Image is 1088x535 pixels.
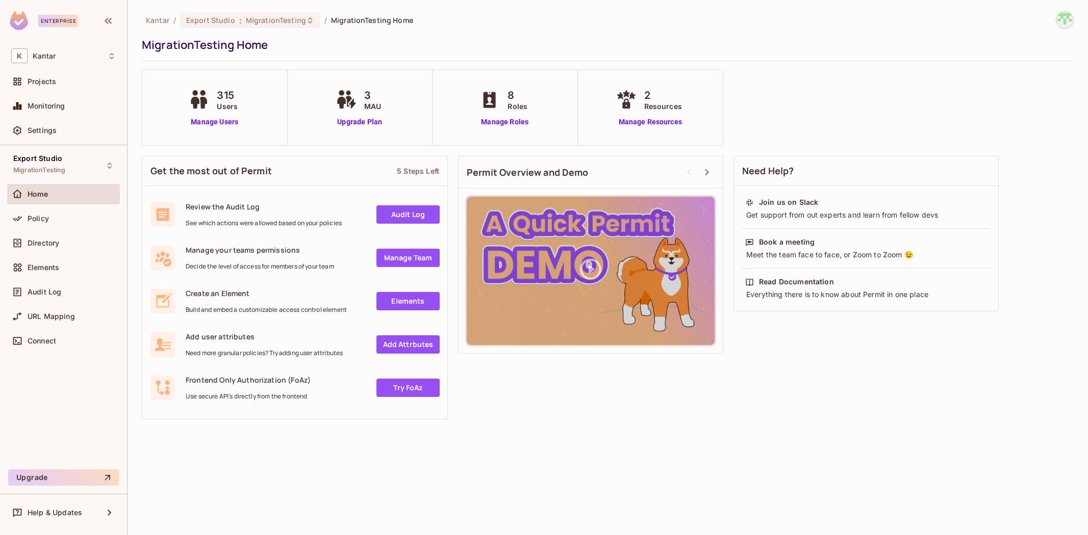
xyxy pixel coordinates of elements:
span: Need more granular policies? Try adding user attributes [186,349,343,357]
span: Home [28,190,48,198]
span: : [239,16,242,24]
span: URL Mapping [28,312,75,320]
div: Join us on Slack [759,197,818,207]
span: Build and embed a customizable access control element [186,306,347,314]
img: Devesh.Kumar@Kantar.com [1056,12,1073,29]
span: MigrationTesting [246,15,306,25]
span: Policy [28,215,49,223]
img: SReyMgAAAABJRU5ErkJggg== [10,11,28,30]
span: MigrationTesting [13,166,65,174]
span: Audit Log [28,288,61,296]
a: Audit Log [376,205,440,224]
a: Manage Team [376,249,440,267]
span: Elements [28,263,59,272]
span: Projects [28,77,56,86]
span: Manage your teams permissions [186,245,334,255]
span: MAU [364,101,381,112]
span: 315 [217,88,238,103]
span: Review the Audit Log [186,202,342,211]
button: Upgrade [8,469,119,486]
div: Get support from out experts and learn from fellow devs [745,210,987,220]
span: the active workspace [146,15,169,25]
a: Manage Resources [614,117,687,127]
span: Settings [28,126,57,135]
a: Manage Users [186,117,243,127]
span: Create an Element [186,288,347,298]
span: Need Help? [742,165,794,177]
span: Frontend Only Authorization (FoAz) [186,375,311,385]
span: Monitoring [28,102,65,110]
span: 2 [644,88,682,103]
span: Permit Overview and Demo [467,166,589,179]
li: / [173,15,176,25]
a: Upgrade Plan [334,117,386,127]
span: MigrationTesting Home [331,15,413,25]
span: Add user attributes [186,332,343,341]
div: Book a meeting [759,237,815,247]
a: Try FoAz [376,379,440,397]
span: Roles [508,101,527,112]
span: 8 [508,88,527,103]
a: Add Attrbutes [376,335,440,354]
span: Use secure API's directly from the frontend [186,392,311,400]
div: 5 Steps Left [397,166,439,176]
span: Get the most out of Permit [150,165,272,177]
div: Read Documentation [759,277,834,287]
span: Help & Updates [28,509,82,517]
div: Enterprise [38,15,78,27]
span: K [11,48,28,63]
span: Resources [644,101,682,112]
li: / [324,15,327,25]
div: Meet the team face to face, or Zoom to Zoom 😉 [745,250,987,260]
span: 3 [364,88,381,103]
a: Elements [376,292,440,310]
div: MigrationTesting Home [142,37,1069,52]
span: Connect [28,337,56,345]
span: Export Studio [186,15,235,25]
span: Decide the level of access for members of your team [186,262,334,271]
span: See which actions were allowed based on your policies [186,219,342,227]
span: Export Studio [13,154,62,163]
div: Everything there is to know about Permit in one place [745,289,987,300]
span: Users [217,101,238,112]
span: Directory [28,239,59,247]
span: Workspace: Kantar [33,52,56,60]
a: Manage Roles [477,117,533,127]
